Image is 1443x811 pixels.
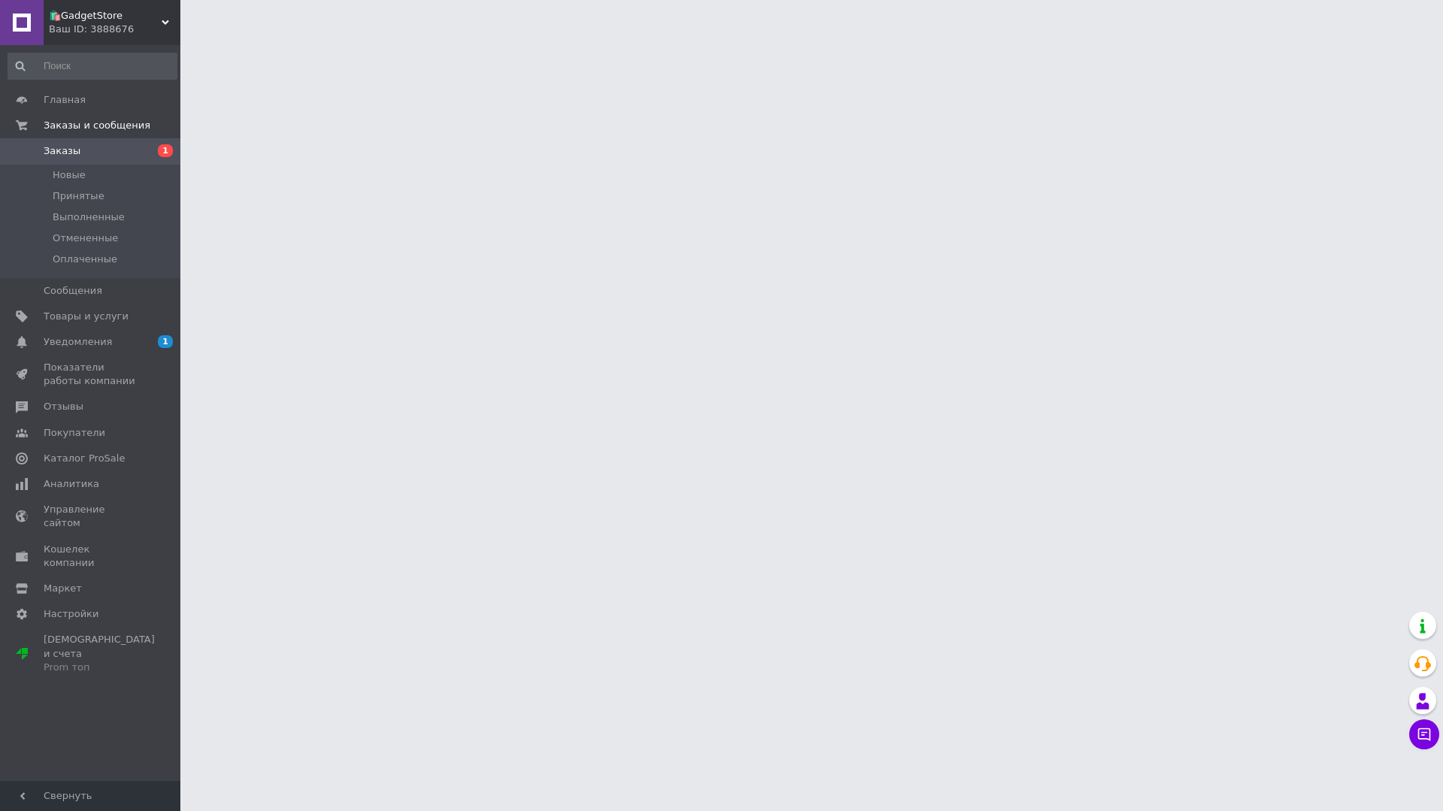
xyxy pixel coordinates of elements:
span: Принятые [53,189,104,203]
span: Каталог ProSale [44,452,125,465]
span: Уведомления [44,335,112,349]
span: Новые [53,168,86,182]
span: Товары и услуги [44,310,129,323]
span: [DEMOGRAPHIC_DATA] и счета [44,633,155,674]
span: Оплаченные [53,253,117,266]
span: Кошелек компании [44,543,139,570]
span: 1 [158,335,173,348]
div: Prom топ [44,661,155,674]
span: Главная [44,93,86,107]
span: Отмененные [53,231,118,245]
span: Покупатели [44,426,105,440]
span: Настройки [44,607,98,621]
span: Заказы [44,144,80,158]
span: Аналитика [44,477,99,491]
span: 🛍️GadgetStore [49,9,162,23]
div: Ваш ID: 3888676 [49,23,180,36]
span: Сообщения [44,284,102,298]
span: Отзывы [44,400,83,413]
span: 1 [158,144,173,157]
span: Выполненные [53,210,125,224]
button: Чат с покупателем [1409,719,1439,749]
span: Маркет [44,582,82,595]
span: Заказы и сообщения [44,119,150,132]
input: Поиск [8,53,177,80]
span: Управление сайтом [44,503,139,530]
span: Показатели работы компании [44,361,139,388]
